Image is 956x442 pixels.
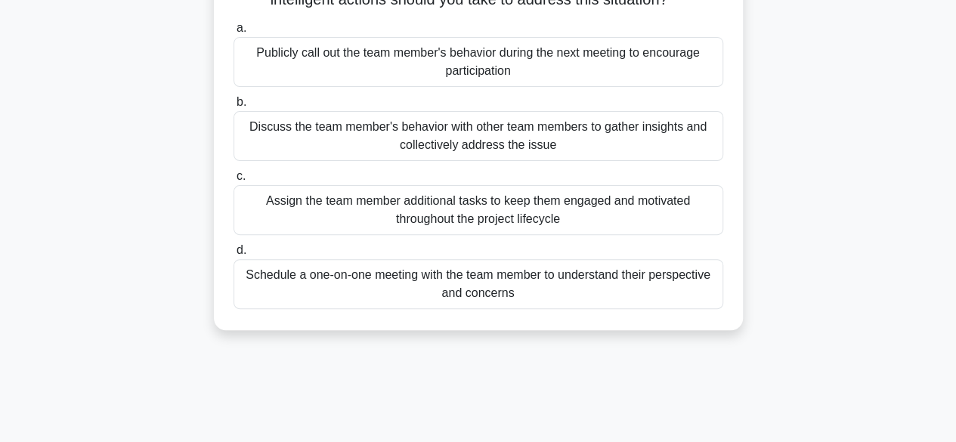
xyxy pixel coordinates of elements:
[237,243,246,256] span: d.
[237,21,246,34] span: a.
[234,259,723,309] div: Schedule a one-on-one meeting with the team member to understand their perspective and concerns
[234,37,723,87] div: Publicly call out the team member's behavior during the next meeting to encourage participation
[237,95,246,108] span: b.
[234,111,723,161] div: Discuss the team member's behavior with other team members to gather insights and collectively ad...
[234,185,723,235] div: Assign the team member additional tasks to keep them engaged and motivated throughout the project...
[237,169,246,182] span: c.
